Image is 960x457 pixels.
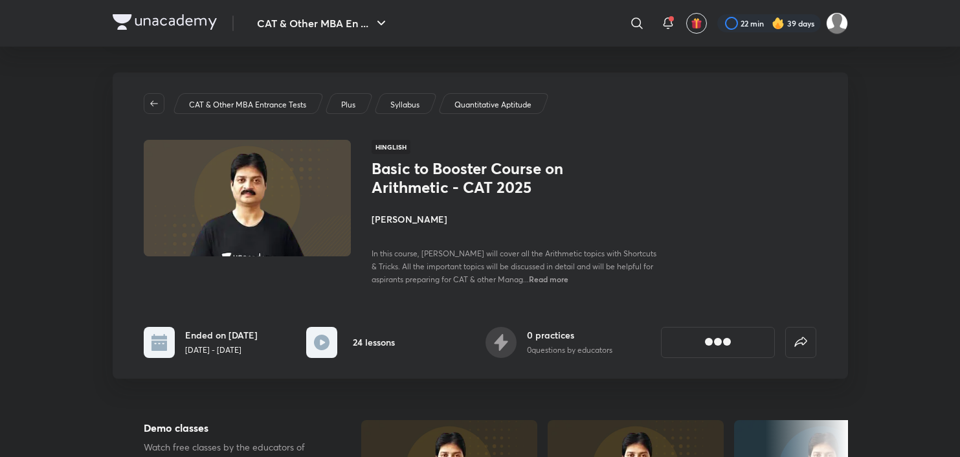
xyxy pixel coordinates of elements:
button: avatar [686,13,707,34]
span: Read more [529,274,568,284]
a: Company Logo [113,14,217,33]
img: Abhishek gupta [826,12,848,34]
p: [DATE] - [DATE] [185,344,258,356]
h6: 0 practices [527,328,612,342]
a: Plus [339,99,357,111]
img: avatar [691,17,702,29]
a: CAT & Other MBA Entrance Tests [186,99,308,111]
button: [object Object] [661,327,775,358]
button: false [785,327,816,358]
p: Syllabus [390,99,419,111]
h6: 24 lessons [353,335,395,349]
a: Quantitative Aptitude [452,99,533,111]
p: 0 questions by educators [527,344,612,356]
img: Company Logo [113,14,217,30]
h4: [PERSON_NAME] [372,212,662,226]
a: Syllabus [388,99,421,111]
p: CAT & Other MBA Entrance Tests [189,99,306,111]
span: In this course, [PERSON_NAME] will cover all the Arithmetic topics with Shortcuts & Tricks. All t... [372,249,656,284]
span: Hinglish [372,140,410,154]
img: streak [772,17,785,30]
p: Plus [341,99,355,111]
button: CAT & Other MBA En ... [249,10,397,36]
h5: Demo classes [144,420,320,436]
p: Quantitative Aptitude [454,99,531,111]
img: Thumbnail [141,139,352,258]
h6: Ended on [DATE] [185,328,258,342]
h1: Basic to Booster Course on Arithmetic - CAT 2025 [372,159,583,197]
